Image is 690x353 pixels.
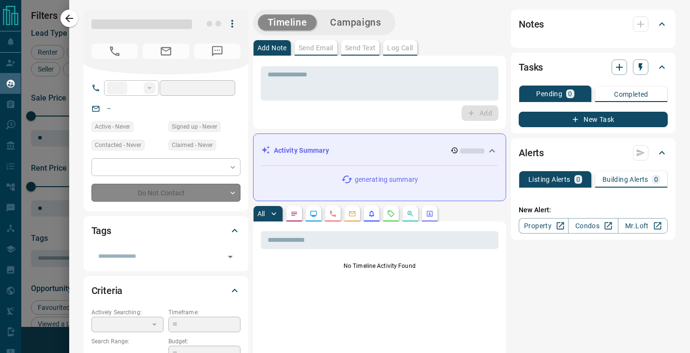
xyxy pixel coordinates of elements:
div: Alerts [519,141,668,164]
div: Criteria [91,279,240,302]
p: 0 [576,176,580,183]
div: Tasks [519,56,668,79]
p: Add Note [257,44,287,51]
p: 0 [654,176,658,183]
svg: Agent Actions [426,210,434,218]
span: Contacted - Never [95,140,141,150]
svg: Opportunities [406,210,414,218]
button: Timeline [258,15,317,30]
p: Search Range: [91,337,164,346]
h2: Tags [91,223,111,238]
p: generating summary [355,175,418,185]
button: Campaigns [320,15,390,30]
a: Condos [568,218,618,234]
svg: Notes [290,210,298,218]
p: Budget: [168,337,240,346]
button: Open [224,250,237,264]
svg: Lead Browsing Activity [310,210,317,218]
svg: Listing Alerts [368,210,375,218]
svg: Requests [387,210,395,218]
a: Mr.Loft [618,218,668,234]
span: No Number [194,44,240,59]
div: Activity Summary [261,142,498,160]
p: Listing Alerts [528,176,570,183]
h2: Criteria [91,283,123,298]
p: 0 [568,90,572,97]
p: Building Alerts [602,176,648,183]
svg: Emails [348,210,356,218]
button: New Task [519,112,668,127]
h2: Tasks [519,59,543,75]
a: -- [107,104,111,112]
p: Completed [614,91,648,98]
span: Active - Never [95,122,130,132]
p: No Timeline Activity Found [261,262,498,270]
p: All [257,210,265,217]
div: Notes [519,13,668,36]
p: Activity Summary [274,146,329,156]
div: Do Not Contact [91,184,240,202]
span: No Number [91,44,138,59]
span: Signed up - Never [172,122,217,132]
p: Actively Searching: [91,308,164,317]
svg: Calls [329,210,337,218]
p: New Alert: [519,205,668,215]
h2: Alerts [519,145,544,161]
span: Claimed - Never [172,140,213,150]
p: Timeframe: [168,308,240,317]
h2: Notes [519,16,544,32]
p: Pending [536,90,562,97]
span: No Email [143,44,189,59]
div: Tags [91,219,240,242]
a: Property [519,218,569,234]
